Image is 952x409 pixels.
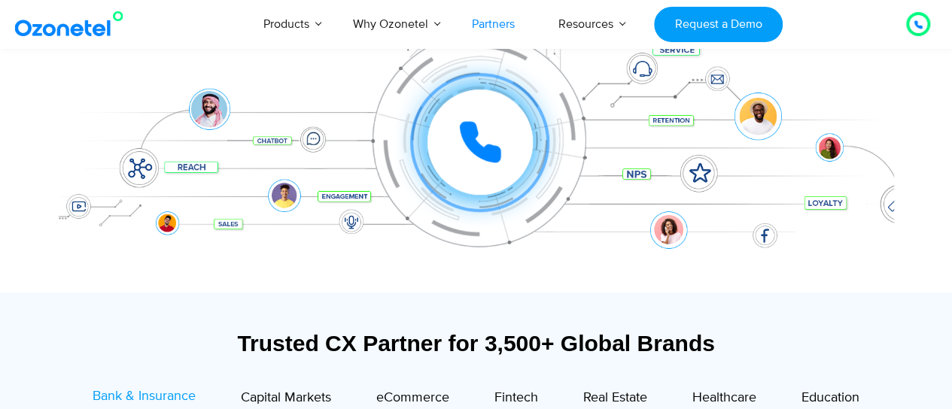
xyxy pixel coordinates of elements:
[801,389,859,406] span: Education
[93,388,196,404] span: Bank & Insurance
[241,389,331,406] span: Capital Markets
[494,389,538,406] span: Fintech
[66,330,887,356] div: Trusted CX Partner for 3,500+ Global Brands
[654,7,783,42] a: Request a Demo
[583,389,647,406] span: Real Estate
[692,389,756,406] span: Healthcare
[376,389,449,406] span: eCommerce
